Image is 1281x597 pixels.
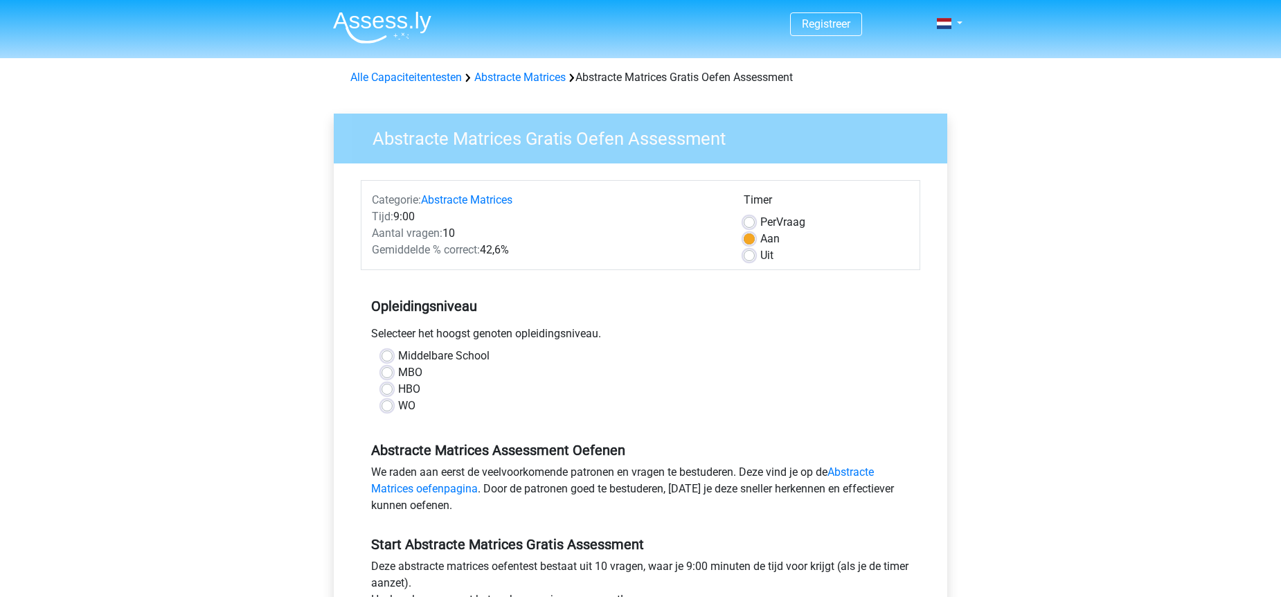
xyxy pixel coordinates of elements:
[802,17,850,30] a: Registreer
[361,242,733,258] div: 42,6%
[361,464,920,519] div: We raden aan eerst de veelvoorkomende patronen en vragen te bestuderen. Deze vind je op de . Door...
[345,69,936,86] div: Abstracte Matrices Gratis Oefen Assessment
[361,326,920,348] div: Selecteer het hoogst genoten opleidingsniveau.
[371,442,910,458] h5: Abstracte Matrices Assessment Oefenen
[398,348,490,364] label: Middelbare School
[372,243,480,256] span: Gemiddelde % correct:
[744,192,909,214] div: Timer
[371,292,910,320] h5: Opleidingsniveau
[760,214,805,231] label: Vraag
[760,215,776,229] span: Per
[398,398,415,414] label: WO
[361,208,733,225] div: 9:00
[398,364,422,381] label: MBO
[760,231,780,247] label: Aan
[350,71,462,84] a: Alle Capaciteitentesten
[361,225,733,242] div: 10
[371,536,910,553] h5: Start Abstracte Matrices Gratis Assessment
[333,11,431,44] img: Assessly
[398,381,420,398] label: HBO
[372,226,442,240] span: Aantal vragen:
[760,247,773,264] label: Uit
[421,193,512,206] a: Abstracte Matrices
[474,71,566,84] a: Abstracte Matrices
[372,193,421,206] span: Categorie:
[356,123,937,150] h3: Abstracte Matrices Gratis Oefen Assessment
[372,210,393,223] span: Tijd:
